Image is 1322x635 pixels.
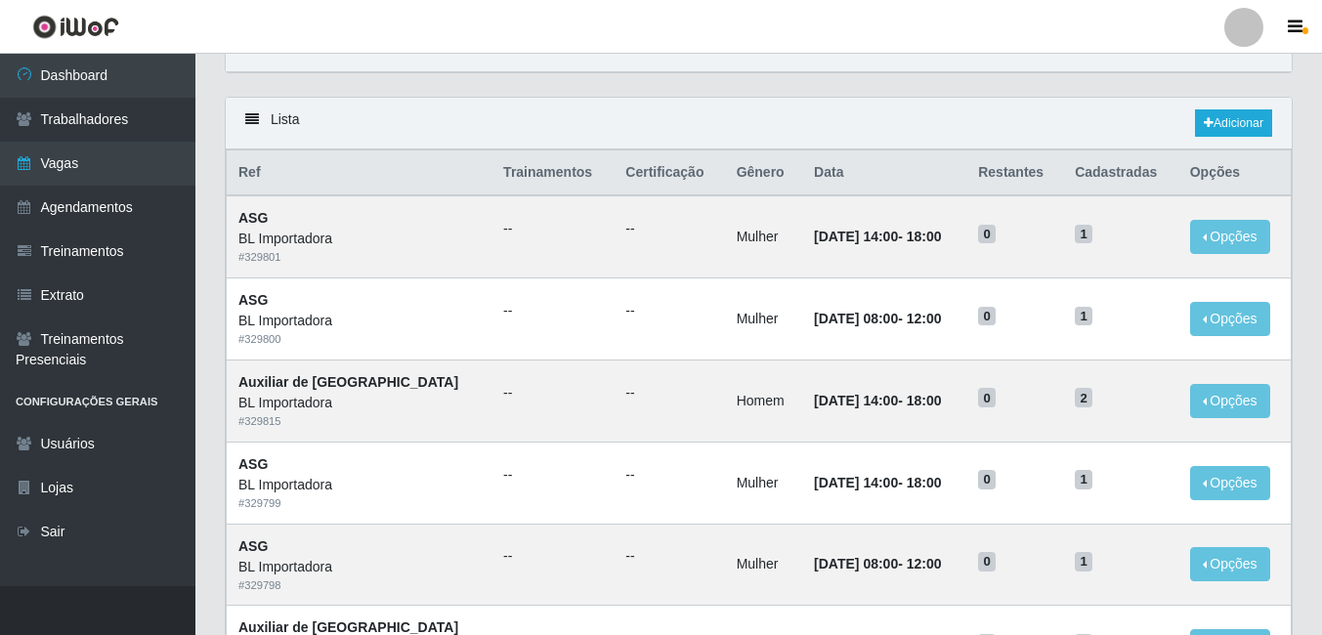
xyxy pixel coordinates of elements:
ul: -- [625,383,712,403]
span: 0 [978,552,996,571]
span: 2 [1075,388,1092,407]
strong: ASG [238,538,268,554]
th: Ref [227,150,492,196]
ul: -- [503,383,602,403]
strong: ASG [238,456,268,472]
td: Mulher [725,195,802,277]
time: 18:00 [907,475,942,490]
div: # 329815 [238,413,480,430]
span: 0 [978,225,996,244]
time: 18:00 [907,229,942,244]
div: # 329799 [238,495,480,512]
button: Opções [1190,384,1270,418]
th: Opções [1178,150,1292,196]
strong: - [814,311,941,326]
ul: -- [503,546,602,567]
button: Opções [1190,302,1270,336]
ul: -- [625,465,712,486]
th: Gênero [725,150,802,196]
span: 1 [1075,552,1092,571]
button: Opções [1190,220,1270,254]
span: 0 [978,388,996,407]
td: Mulher [725,524,802,606]
a: Adicionar [1195,109,1272,137]
time: 18:00 [907,393,942,408]
td: Homem [725,360,802,442]
ul: -- [503,301,602,321]
strong: ASG [238,292,268,308]
ul: -- [625,546,712,567]
div: # 329801 [238,249,480,266]
span: 1 [1075,225,1092,244]
strong: Auxiliar de [GEOGRAPHIC_DATA] [238,374,458,390]
ul: -- [625,301,712,321]
img: CoreUI Logo [32,15,119,39]
th: Data [802,150,966,196]
th: Trainamentos [491,150,614,196]
strong: ASG [238,210,268,226]
time: [DATE] 14:00 [814,229,898,244]
time: 12:00 [907,311,942,326]
div: # 329798 [238,577,480,594]
th: Certificação [614,150,724,196]
span: 1 [1075,307,1092,326]
strong: - [814,229,941,244]
strong: Auxiliar de [GEOGRAPHIC_DATA] [238,619,458,635]
th: Restantes [966,150,1063,196]
span: 1 [1075,470,1092,489]
ul: -- [503,219,602,239]
time: [DATE] 08:00 [814,556,898,571]
th: Cadastradas [1063,150,1178,196]
div: # 329800 [238,331,480,348]
time: 12:00 [907,556,942,571]
button: Opções [1190,466,1270,500]
td: Mulher [725,442,802,524]
div: BL Importadora [238,393,480,413]
time: [DATE] 14:00 [814,393,898,408]
time: [DATE] 14:00 [814,475,898,490]
span: 0 [978,470,996,489]
button: Opções [1190,547,1270,581]
div: BL Importadora [238,475,480,495]
ul: -- [625,219,712,239]
div: BL Importadora [238,557,480,577]
time: [DATE] 08:00 [814,311,898,326]
strong: - [814,393,941,408]
ul: -- [503,465,602,486]
div: Lista [226,98,1292,149]
div: BL Importadora [238,311,480,331]
strong: - [814,475,941,490]
strong: - [814,556,941,571]
div: BL Importadora [238,229,480,249]
td: Mulher [725,278,802,360]
span: 0 [978,307,996,326]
